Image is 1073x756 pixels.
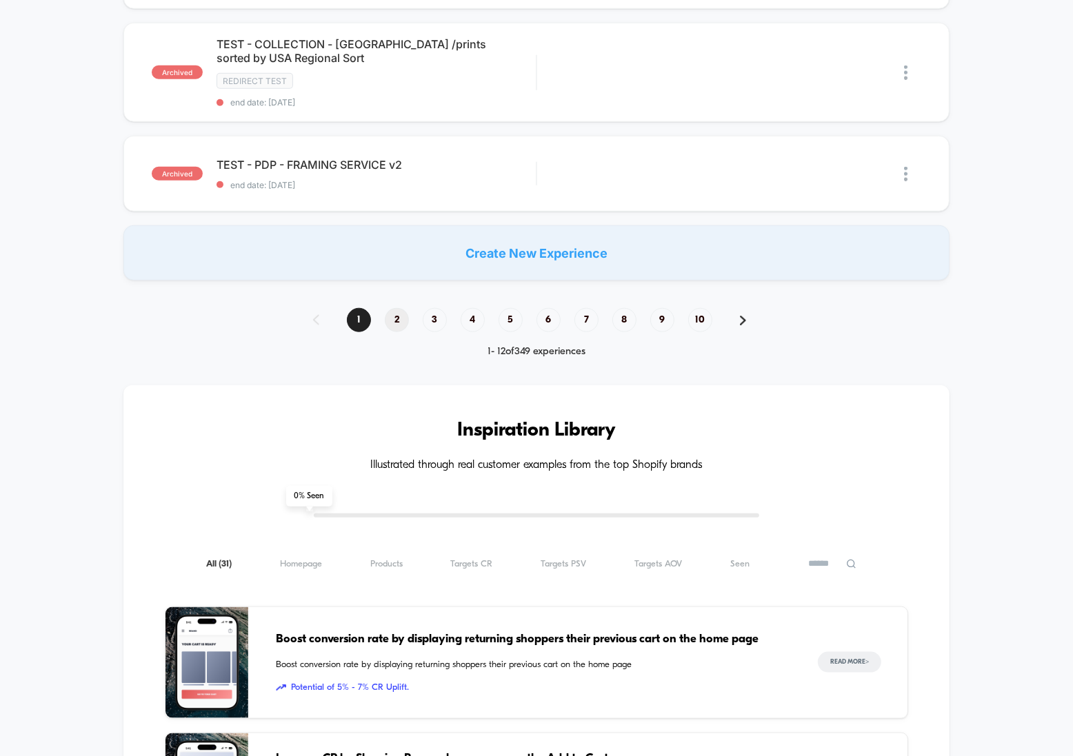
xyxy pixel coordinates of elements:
span: TEST - PDP - FRAMING SERVICE v2 [217,158,536,172]
span: Potential of 5% - 7% CR Uplift. [276,681,790,695]
span: archived [152,167,203,181]
img: pagination forward [740,316,746,325]
img: Boost conversion rate by displaying returning shoppers their previous cart on the home page [166,607,248,718]
button: Read More> [818,652,881,673]
span: 10 [688,308,712,332]
span: 9 [650,308,674,332]
span: 4 [461,308,485,332]
span: 3 [423,308,447,332]
span: end date: [DATE] [217,180,536,190]
h3: Inspiration Library [165,420,908,442]
span: Targets AOV [634,559,682,569]
span: TEST - COLLECTION - [GEOGRAPHIC_DATA] /prints sorted by USA Regional Sort [217,37,536,65]
span: Boost conversion rate by displaying returning shoppers their previous cart on the home page [276,658,790,672]
span: end date: [DATE] [217,97,536,108]
span: All [206,559,232,569]
span: 8 [612,308,636,332]
div: Create New Experience [123,225,950,280]
img: close [904,65,907,80]
span: Targets PSV [541,559,586,569]
span: 5 [499,308,523,332]
span: archived [152,65,203,79]
img: close [904,167,907,181]
span: Targets CR [451,559,493,569]
span: 7 [574,308,599,332]
span: Redirect Test [217,73,293,89]
span: 1 [347,308,371,332]
span: Products [370,559,403,569]
span: 2 [385,308,409,332]
h4: Illustrated through real customer examples from the top Shopify brands [165,459,908,472]
div: 1 - 12 of 349 experiences [299,346,774,358]
span: Homepage [280,559,322,569]
span: ( 31 ) [219,560,232,569]
span: 0 % Seen [286,486,332,507]
span: Seen [730,559,750,569]
span: 6 [536,308,561,332]
span: Boost conversion rate by displaying returning shoppers their previous cart on the home page [276,631,790,648]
